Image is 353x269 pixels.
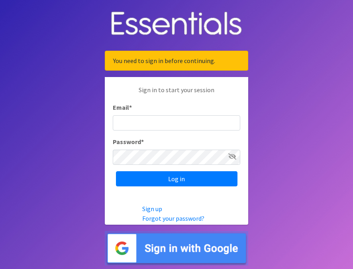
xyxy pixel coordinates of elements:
div: You need to sign in before continuing. [105,51,248,71]
p: Sign in to start your session [113,85,240,103]
input: Log in [116,171,237,186]
abbr: required [129,103,132,111]
a: Forgot your password? [142,214,204,222]
abbr: required [141,138,144,146]
img: Sign in with Google [105,231,248,266]
label: Email [113,103,132,112]
a: Sign up [142,205,162,213]
img: Human Essentials [105,4,248,45]
label: Password [113,137,144,146]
